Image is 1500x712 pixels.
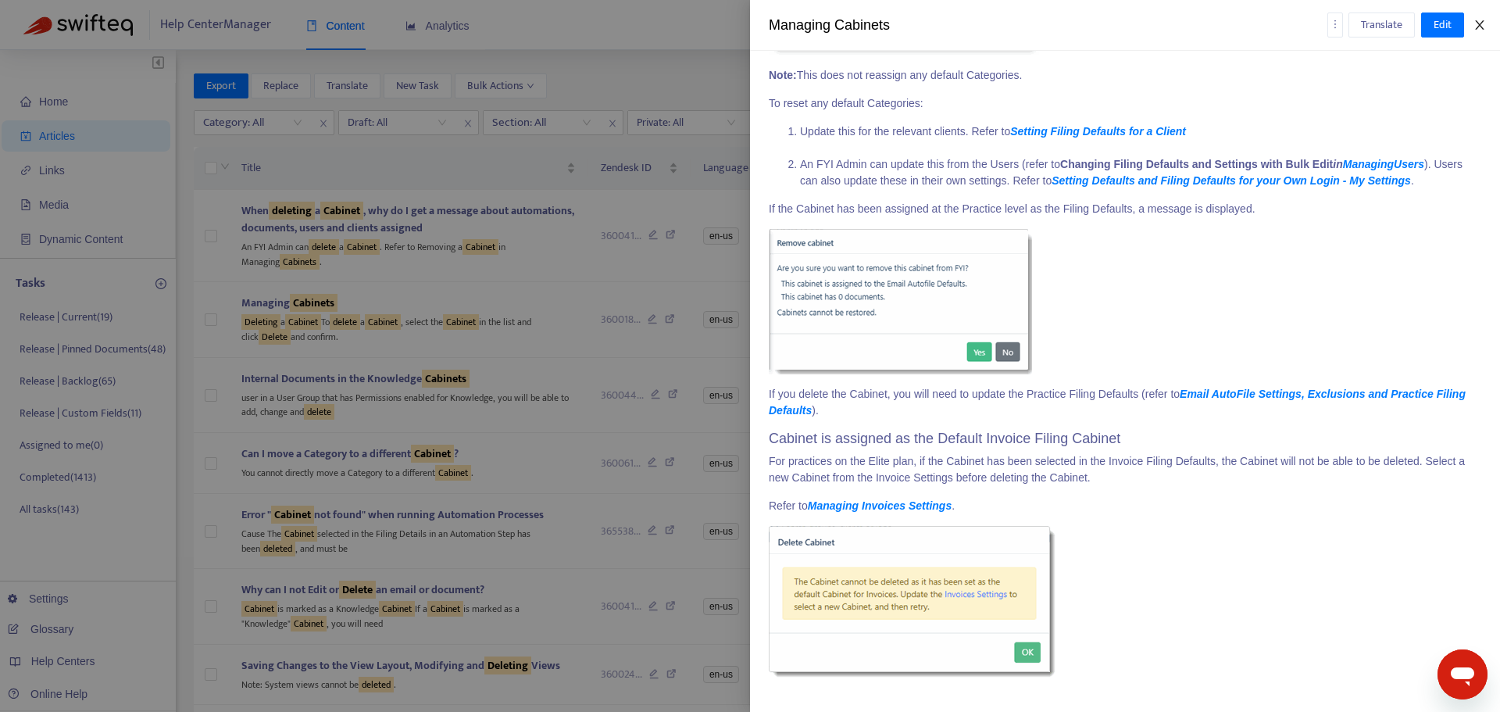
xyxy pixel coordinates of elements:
a: Users [1394,158,1424,170]
span: more [1330,19,1341,30]
li: An FYI Admin can update this from the Users (refer to ). Users can also update these in their own... [800,156,1481,189]
button: more [1327,13,1343,38]
img: 3296_Delete_Cabinet_Invoice_Defaults.gif [769,526,1059,682]
li: Update this for the relevant clients. Refer to [800,123,1481,156]
iframe: Button to launch messaging window [1437,649,1487,699]
a: Setting Filing Defaults for a Client [1010,125,1186,138]
p: Refer to . [769,498,1481,514]
h3: Cabinet is assigned as the Default Invoice Filing Cabinet [769,431,1481,448]
p: This does not reassign any default Categories. [769,67,1481,84]
p: For practices on the Elite plan, if the Cabinet has been selected in the Invoice Filing Defaults,... [769,453,1481,486]
p: If the Cabinet has been assigned at the Practice level as the Filing Defaults, a message is displ... [769,201,1481,217]
span: Edit [1434,16,1452,34]
p: To reset any default Categories: [769,95,1481,112]
a: Managing [1343,158,1394,170]
strong: Note: [769,69,797,81]
button: Close [1469,18,1491,33]
strong: in [1333,158,1424,170]
img: 1622_Remove_Cabinet_in_Practice_defaults.gif [769,229,1032,374]
button: Translate [1348,13,1415,38]
p: If you delete the Cabinet, you will need to update the Practice Filing Defaults (refer to ). [769,386,1481,419]
div: Managing Cabinets [769,15,1327,36]
a: Setting Defaults and Filing Defaults for your Own Login - My Settings [1052,174,1411,187]
span: close [1473,19,1486,31]
a: Managing Invoices Settings [808,499,952,512]
button: Edit [1421,13,1464,38]
span: Translate [1361,16,1402,34]
a: Email AutoFile Settings, Exclusions and Practice Filing Defaults [769,388,1466,417]
strong: Changing Filing Defaults and Settings with Bulk Edit [1060,158,1333,170]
